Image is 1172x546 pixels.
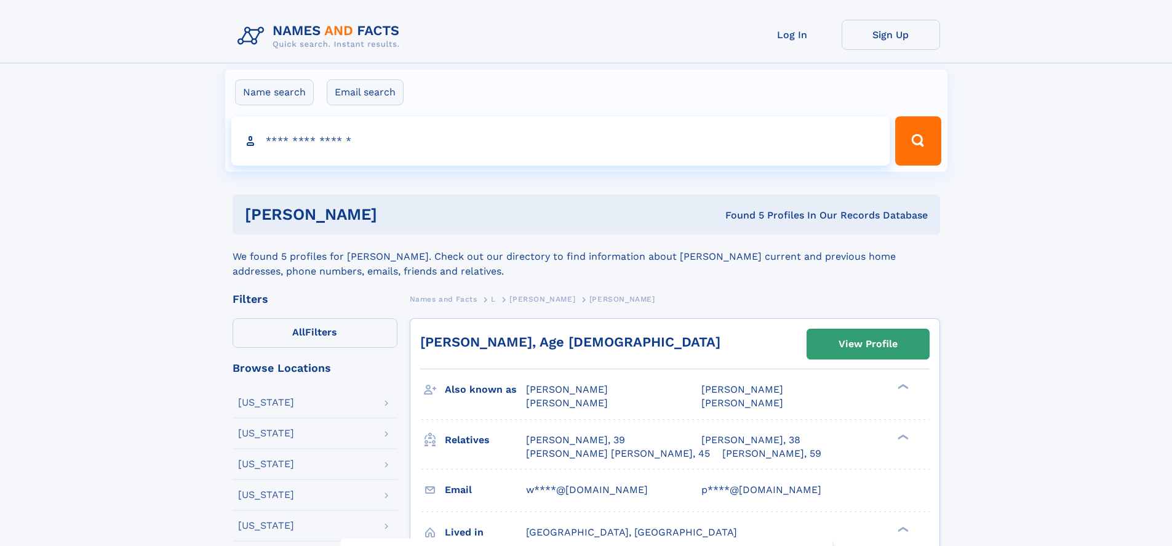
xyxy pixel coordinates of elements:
[491,295,496,303] span: L
[526,447,710,460] a: [PERSON_NAME] [PERSON_NAME], 45
[292,326,305,338] span: All
[231,116,890,166] input: search input
[526,383,608,395] span: [PERSON_NAME]
[238,459,294,469] div: [US_STATE]
[238,398,294,407] div: [US_STATE]
[445,379,526,400] h3: Also known as
[895,433,909,441] div: ❯
[842,20,940,50] a: Sign Up
[238,521,294,531] div: [US_STATE]
[526,526,737,538] span: [GEOGRAPHIC_DATA], [GEOGRAPHIC_DATA]
[895,383,909,391] div: ❯
[245,207,551,222] h1: [PERSON_NAME]
[895,116,941,166] button: Search Button
[410,291,477,307] a: Names and Facts
[807,329,929,359] a: View Profile
[238,428,294,438] div: [US_STATE]
[701,433,800,447] a: [PERSON_NAME], 38
[551,209,928,222] div: Found 5 Profiles In Our Records Database
[445,430,526,451] h3: Relatives
[233,20,410,53] img: Logo Names and Facts
[589,295,655,303] span: [PERSON_NAME]
[509,295,575,303] span: [PERSON_NAME]
[238,490,294,500] div: [US_STATE]
[491,291,496,307] a: L
[526,433,625,447] a: [PERSON_NAME], 39
[233,294,397,305] div: Filters
[235,79,314,105] label: Name search
[526,397,608,409] span: [PERSON_NAME]
[233,363,397,374] div: Browse Locations
[233,235,940,279] div: We found 5 profiles for [PERSON_NAME]. Check out our directory to find information about [PERSON_...
[420,334,720,350] a: [PERSON_NAME], Age [DEMOGRAPHIC_DATA]
[839,330,898,358] div: View Profile
[509,291,575,307] a: [PERSON_NAME]
[722,447,821,460] a: [PERSON_NAME], 59
[445,480,526,500] h3: Email
[895,525,909,533] div: ❯
[233,318,397,348] label: Filters
[327,79,404,105] label: Email search
[701,383,783,395] span: [PERSON_NAME]
[445,522,526,543] h3: Lived in
[701,397,783,409] span: [PERSON_NAME]
[743,20,842,50] a: Log In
